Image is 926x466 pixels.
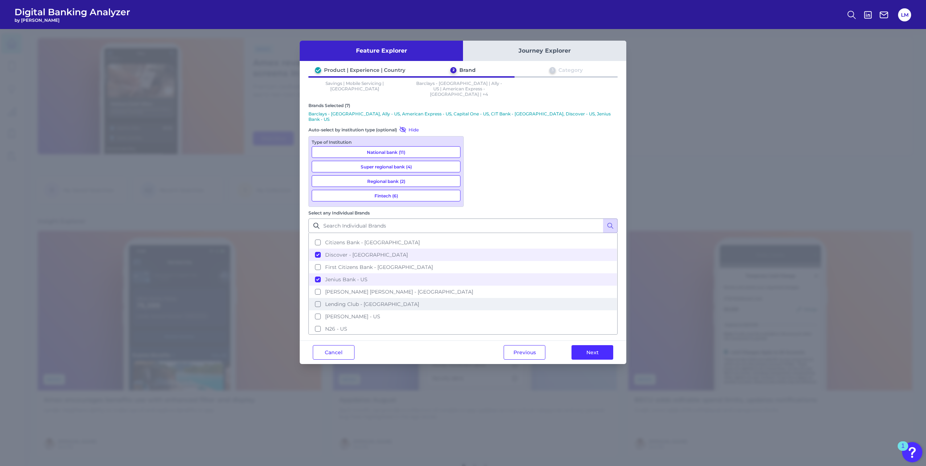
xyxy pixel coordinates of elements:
label: Select any Individual Brands [308,210,370,216]
p: Savings | Mobile Servicing | [GEOGRAPHIC_DATA] [308,81,401,97]
div: Brands Selected (7) [308,103,618,108]
button: First Citizens Bank - [GEOGRAPHIC_DATA] [309,261,617,273]
input: Search Individual Brands [308,218,618,233]
button: Next [571,345,613,360]
span: Discover - [GEOGRAPHIC_DATA] [325,252,408,258]
button: Citizens Bank - [GEOGRAPHIC_DATA] [309,236,617,249]
button: Open Resource Center, 1 new notification [902,442,922,462]
div: Product | Experience | Country [324,67,405,73]
button: [PERSON_NAME] - US [309,310,617,323]
div: Brand [459,67,476,73]
span: [PERSON_NAME] [PERSON_NAME] - [GEOGRAPHIC_DATA] [325,289,473,295]
span: N26 - US [325,326,347,332]
button: N26 - US [309,323,617,335]
div: 3 [549,67,556,73]
button: Hide [397,126,419,133]
span: First Citizens Bank - [GEOGRAPHIC_DATA] [325,264,433,270]
span: Lending Club - [GEOGRAPHIC_DATA] [325,301,419,307]
span: Citizens Bank - [GEOGRAPHIC_DATA] [325,239,420,246]
button: [PERSON_NAME] [PERSON_NAME] - [GEOGRAPHIC_DATA] [309,286,617,298]
span: by [PERSON_NAME] [15,17,130,23]
button: Previous [504,345,545,360]
button: Lending Club - [GEOGRAPHIC_DATA] [309,298,617,310]
button: Jenius Bank - US [309,273,617,286]
button: Regional bank (2) [312,175,460,187]
button: Super regional bank (4) [312,161,460,172]
div: Auto-select by institution type (optional) [308,126,464,133]
button: Feature Explorer [300,41,463,61]
button: Discover - [GEOGRAPHIC_DATA] [309,249,617,261]
button: Cancel [313,345,355,360]
span: Digital Banking Analyzer [15,7,130,17]
button: Journey Explorer [463,41,626,61]
p: Barclays - [GEOGRAPHIC_DATA] | Ally - US | American Express - [GEOGRAPHIC_DATA] | +4 [413,81,506,97]
div: Category [558,67,583,73]
div: 1 [901,446,905,455]
div: Type of Institution [312,139,460,145]
button: LM [898,8,911,21]
button: National bank (11) [312,146,460,158]
div: 2 [450,67,456,73]
span: [PERSON_NAME] - US [325,313,380,320]
span: Jenius Bank - US [325,276,368,283]
p: Barclays - [GEOGRAPHIC_DATA], Ally - US, American Express - US, Capital One - US, CIT Bank - [GEO... [308,111,618,122]
button: Fintech (6) [312,190,460,201]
